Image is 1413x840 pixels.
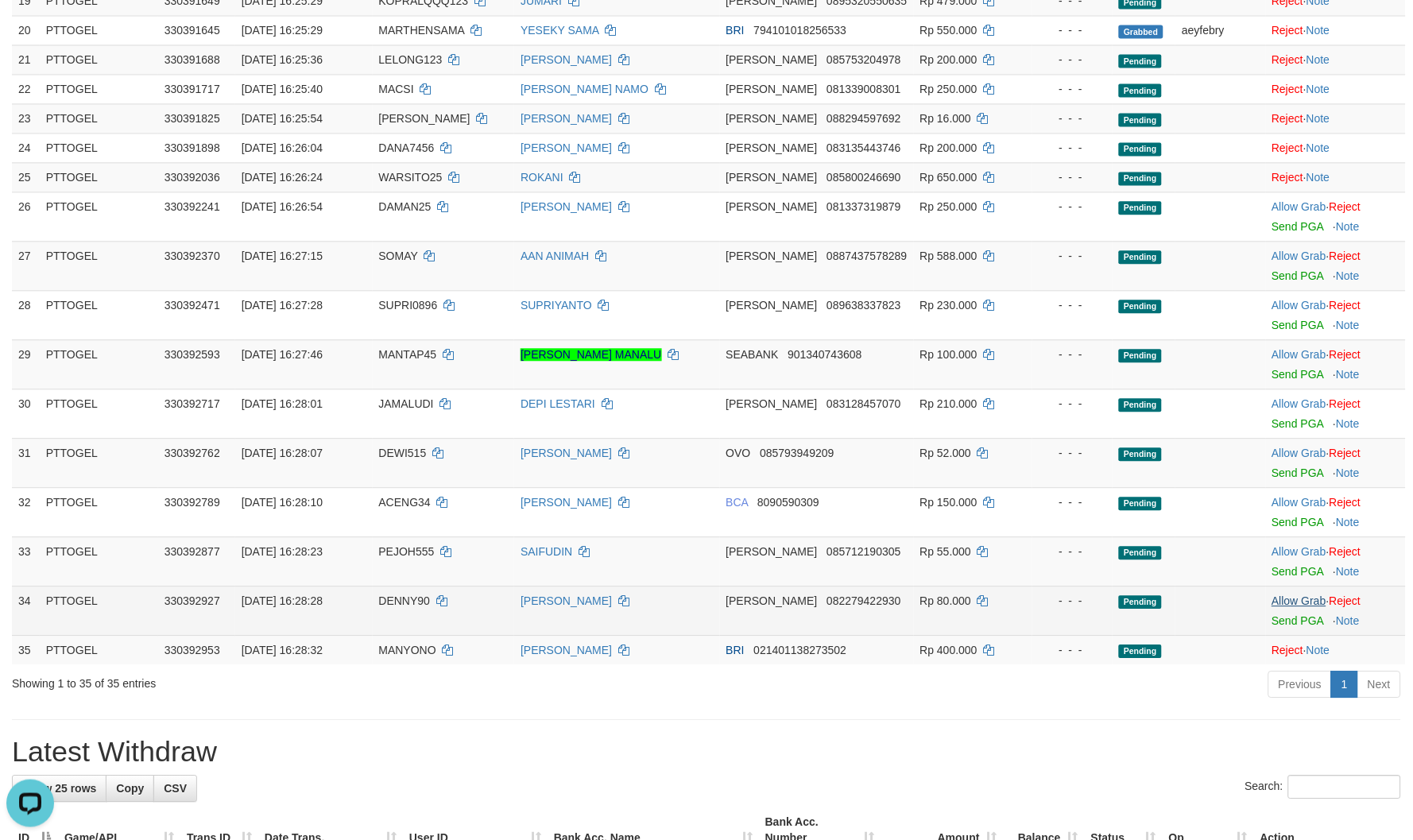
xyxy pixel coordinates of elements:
td: · [1266,636,1406,665]
button: Open LiveChat chat widget [6,6,54,54]
span: · [1272,349,1330,362]
a: Note [1336,418,1360,431]
span: Pending [1119,143,1162,157]
a: SUPRIYANTO [521,300,592,312]
span: 330392953 [165,645,220,657]
span: [PERSON_NAME] [726,113,818,126]
span: Rp 80.000 [920,595,972,608]
a: YESEKY SAMA [521,25,599,37]
span: MARTHENSAMA [379,25,465,37]
a: Allow Grab [1272,595,1326,608]
div: - - - [1039,298,1106,314]
span: Rp 52.000 [920,447,972,460]
span: [DATE] 16:27:28 [242,300,323,312]
a: Reject [1272,142,1304,155]
h1: Latest Withdraw [12,737,1401,768]
span: 330392593 [165,349,220,362]
span: Pending [1119,547,1162,560]
td: PTTOGEL [40,104,158,134]
span: Copy 021401138273502 to clipboard [754,645,847,657]
div: - - - [1039,23,1106,39]
td: 28 [12,291,40,340]
td: · [1266,16,1406,45]
a: Reject [1330,546,1361,559]
span: 330391717 [165,83,220,96]
span: Pending [1119,202,1162,215]
span: Rp 200.000 [920,54,977,67]
a: ROKANI [521,172,563,184]
a: Note [1336,566,1360,579]
a: Allow Grab [1272,398,1326,411]
a: Note [1307,83,1330,96]
a: Copy [106,776,154,803]
td: · [1266,340,1406,389]
span: Grabbed [1119,25,1163,39]
span: 330391688 [165,54,220,67]
span: · [1272,546,1330,559]
span: [DATE] 16:27:15 [242,250,323,263]
span: Copy 085712190305 to clipboard [827,546,900,559]
span: Rp 550.000 [920,25,977,37]
a: Reject [1272,172,1304,184]
span: · [1272,250,1330,263]
td: 35 [12,636,40,665]
td: · [1266,242,1406,291]
a: [PERSON_NAME] [521,142,612,155]
td: 23 [12,104,40,134]
span: Rp 588.000 [920,250,977,263]
span: Pending [1119,114,1162,127]
span: [PERSON_NAME] [726,142,818,155]
span: JAMALUDI [379,398,434,411]
span: · [1272,595,1330,608]
a: [PERSON_NAME] MANALU [521,349,661,362]
span: Rp 230.000 [920,300,977,312]
span: Rp 210.000 [920,398,977,411]
span: Copy 081339008301 to clipboard [827,83,900,96]
span: Copy 083135443746 to clipboard [827,142,900,155]
td: · [1266,75,1406,104]
td: PTTOGEL [40,242,158,291]
a: Note [1336,615,1360,628]
span: 330392370 [165,250,220,263]
a: Send PGA [1272,467,1324,480]
a: [PERSON_NAME] [521,645,612,657]
span: 330391825 [165,113,220,126]
a: Send PGA [1272,221,1324,234]
a: Note [1307,113,1330,126]
div: Showing 1 to 35 of 35 entries [12,670,577,692]
td: · [1266,586,1406,636]
a: Note [1336,221,1360,234]
span: [PERSON_NAME] [726,172,818,184]
span: Pending [1119,350,1162,363]
a: [PERSON_NAME] [521,497,612,509]
span: Rp 55.000 [920,546,972,559]
td: · [1266,439,1406,488]
td: PTTOGEL [40,488,158,537]
td: · [1266,488,1406,537]
a: Note [1336,270,1360,283]
a: [PERSON_NAME] [521,54,612,67]
span: 330392717 [165,398,220,411]
a: Note [1336,517,1360,529]
div: - - - [1039,199,1106,215]
span: 330392036 [165,172,220,184]
td: PTTOGEL [40,134,158,163]
a: Reject [1330,349,1361,362]
td: 31 [12,439,40,488]
a: Note [1336,467,1360,480]
span: 330392471 [165,300,220,312]
a: Note [1307,172,1330,184]
a: Send PGA [1272,270,1324,283]
span: [DATE] 16:25:36 [242,54,323,67]
span: MANTAP45 [379,349,437,362]
a: Allow Grab [1272,497,1326,509]
a: Reject [1330,497,1361,509]
td: · [1266,104,1406,134]
td: 26 [12,192,40,242]
span: Pending [1119,596,1162,610]
td: PTTOGEL [40,75,158,104]
a: Send PGA [1272,517,1324,529]
span: Rp 400.000 [920,645,977,657]
td: PTTOGEL [40,537,158,586]
td: 34 [12,586,40,636]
